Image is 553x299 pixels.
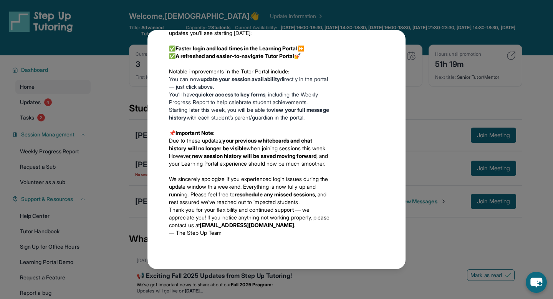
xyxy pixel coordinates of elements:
button: chat-button [526,272,547,293]
span: when joining sessions this week. However, [169,145,327,159]
span: ⏩ [298,45,304,51]
span: ✅ [169,53,176,59]
span: We sincerely apologize if you experienced login issues during the update window this weekend. Eve... [169,176,328,198]
span: . [294,222,295,228]
li: You’ll have [169,91,330,106]
strong: A refreshed and easier-to-navigate Tutor Portal [176,53,294,59]
strong: [EMAIL_ADDRESS][DOMAIN_NAME] [200,222,294,228]
strong: reschedule any missed sessions [235,191,315,198]
span: 💅 [294,53,301,59]
strong: Faster login and load times in the Learning Portal [176,45,298,51]
span: Starting later this week, you will be able to [169,106,271,113]
span: Thank you for your flexibility and continued support — we appreciate you! If you notice anything ... [169,206,329,228]
span: Notable improvements in the Tutor Portal include: [169,68,289,75]
span: with each student’s parent/guardian in the portal. [187,114,305,121]
strong: quicker access to key forms [195,91,265,98]
span: You can now [169,76,200,82]
span: — The Step Up Team [169,229,222,236]
strong: update your session availability [200,76,280,82]
span: 📌 [169,130,176,136]
strong: new session history will be saved moving forward [192,153,316,159]
strong: your previous whiteboards and chat history will no longer be visible [169,137,312,151]
span: Due to these updates, [169,137,222,144]
span: ✅ [169,45,176,51]
strong: Important Note: [176,130,215,136]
